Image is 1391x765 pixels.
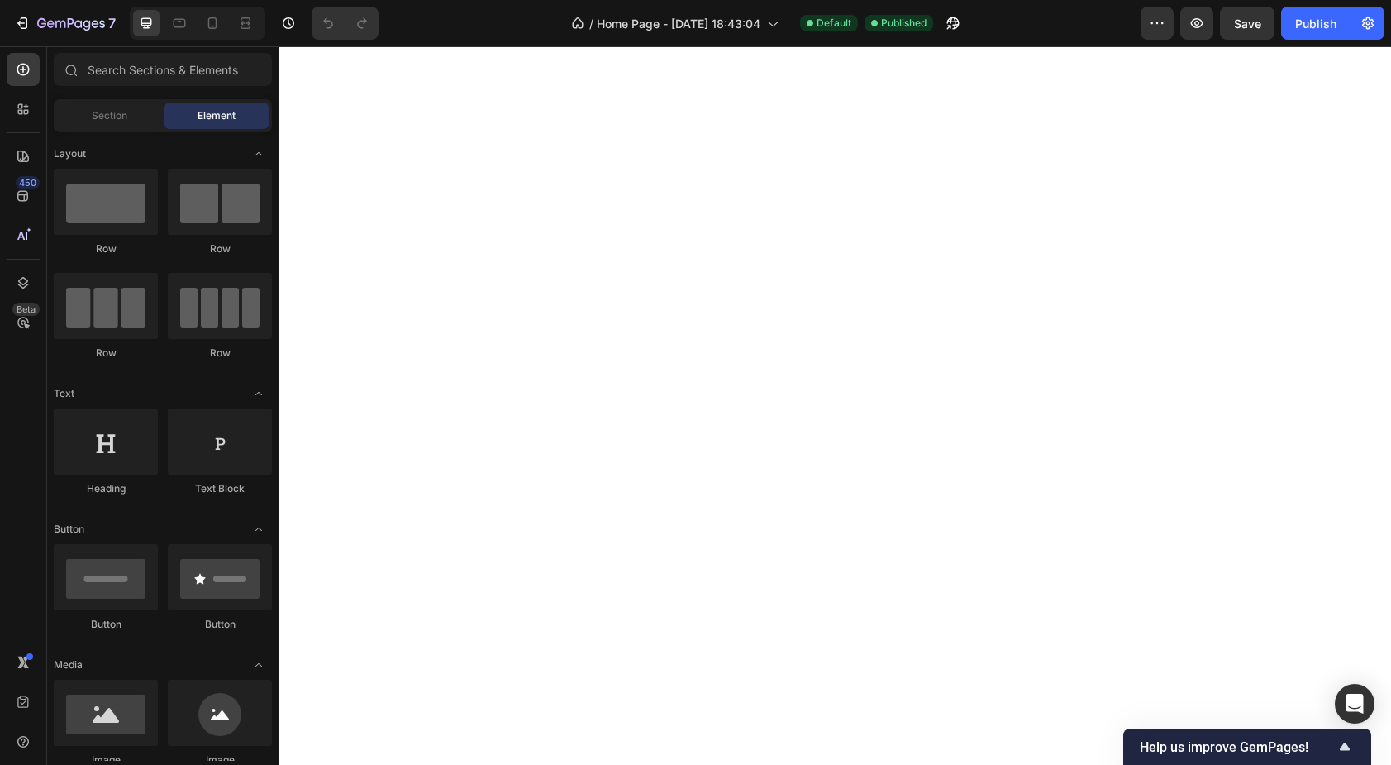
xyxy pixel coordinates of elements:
span: Toggle open [245,380,272,407]
span: Media [54,657,83,672]
span: Text [54,386,74,401]
span: / [589,15,593,32]
div: Heading [54,481,158,496]
div: Button [54,617,158,632]
div: 450 [16,176,40,189]
div: Button [168,617,272,632]
input: Search Sections & Elements [54,53,272,86]
span: Home Page - [DATE] 18:43:04 [597,15,760,32]
div: Open Intercom Messenger [1335,684,1374,724]
span: Section [92,108,127,123]
span: Element [198,108,236,123]
button: 7 [7,7,123,40]
span: Default [817,16,851,31]
span: Help us improve GemPages! [1140,739,1335,755]
div: Text Block [168,481,272,496]
div: Row [168,241,272,256]
span: Toggle open [245,141,272,167]
div: Publish [1295,15,1336,32]
div: Row [54,346,158,361]
button: Publish [1281,7,1351,40]
span: Published [881,16,927,31]
span: Toggle open [245,516,272,543]
p: 7 [108,13,116,33]
button: Save [1220,7,1274,40]
div: Row [54,241,158,256]
div: Undo/Redo [312,7,379,40]
button: Show survey - Help us improve GemPages! [1140,737,1355,757]
span: Button [54,522,84,537]
span: Toggle open [245,652,272,678]
div: Beta [12,303,40,316]
iframe: Design area [279,46,1391,765]
span: Layout [54,146,86,161]
span: Save [1234,17,1261,31]
div: Row [168,346,272,361]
